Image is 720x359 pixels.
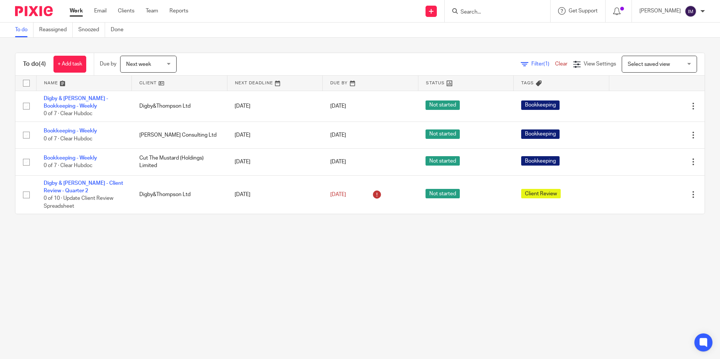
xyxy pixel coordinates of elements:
[521,100,560,110] span: Bookkeeping
[39,61,46,67] span: (4)
[330,159,346,164] span: [DATE]
[15,6,53,16] img: Pixie
[44,136,93,141] span: 0 of 7 · Clear Hubdoc
[521,81,534,85] span: Tags
[126,62,151,67] span: Next week
[227,122,323,148] td: [DATE]
[569,8,598,14] span: Get Support
[169,7,188,15] a: Reports
[227,91,323,122] td: [DATE]
[44,181,123,193] a: Digby & [PERSON_NAME] - Client Review - Quarter 2
[555,61,567,67] a: Clear
[330,192,346,197] span: [DATE]
[543,61,549,67] span: (1)
[330,132,346,138] span: [DATE]
[227,149,323,175] td: [DATE]
[146,7,158,15] a: Team
[132,122,227,148] td: [PERSON_NAME] Consulting Ltd
[426,189,460,198] span: Not started
[132,175,227,214] td: Digby&Thompson Ltd
[44,163,93,168] span: 0 of 7 · Clear Hubdoc
[23,60,46,68] h1: To do
[111,23,129,37] a: Done
[426,156,460,166] span: Not started
[460,9,528,16] input: Search
[521,129,560,139] span: Bookkeeping
[118,7,134,15] a: Clients
[100,60,116,68] p: Due by
[15,23,34,37] a: To do
[132,91,227,122] td: Digby&Thompson Ltd
[53,56,86,73] a: + Add task
[94,7,107,15] a: Email
[426,129,460,139] span: Not started
[44,128,97,134] a: Bookkeeping - Weekly
[685,5,697,17] img: svg%3E
[521,189,561,198] span: Client Review
[44,96,108,109] a: Digby & [PERSON_NAME] - Bookkeeping - Weekly
[132,149,227,175] td: Cut The Mustard (Holdings) Limited
[227,175,323,214] td: [DATE]
[639,7,681,15] p: [PERSON_NAME]
[521,156,560,166] span: Bookkeeping
[531,61,555,67] span: Filter
[70,7,83,15] a: Work
[39,23,73,37] a: Reassigned
[584,61,616,67] span: View Settings
[330,103,346,109] span: [DATE]
[44,196,113,209] span: 0 of 10 · Update Client Review Spreadsheet
[426,100,460,110] span: Not started
[628,62,670,67] span: Select saved view
[78,23,105,37] a: Snoozed
[44,111,93,116] span: 0 of 7 · Clear Hubdoc
[44,155,97,161] a: Bookkeeping - Weekly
